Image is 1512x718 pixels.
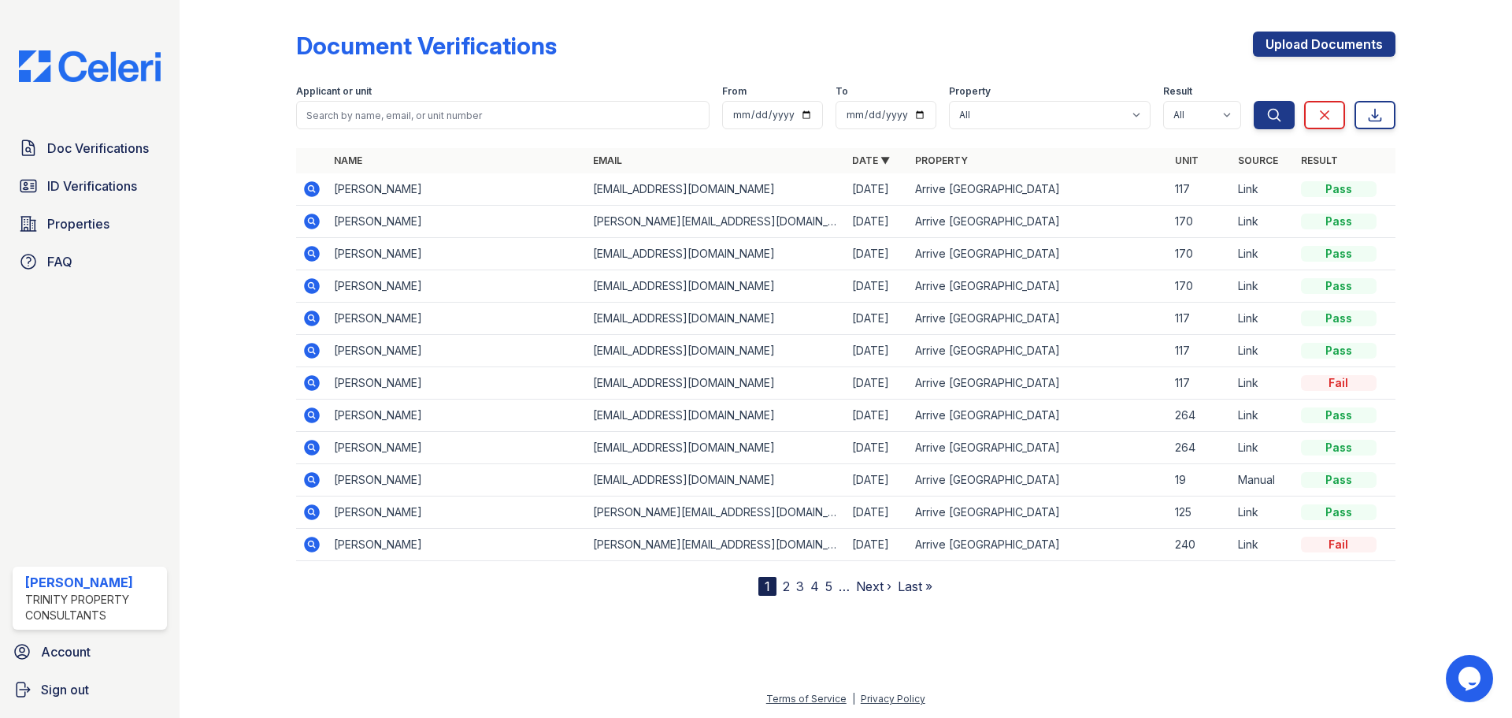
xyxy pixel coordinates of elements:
[1301,278,1377,294] div: Pass
[1232,206,1295,238] td: Link
[909,497,1168,529] td: Arrive [GEOGRAPHIC_DATA]
[846,529,909,561] td: [DATE]
[328,432,587,464] td: [PERSON_NAME]
[328,206,587,238] td: [PERSON_NAME]
[1301,504,1377,520] div: Pass
[1301,181,1377,197] div: Pass
[909,270,1168,303] td: Arrive [GEOGRAPHIC_DATA]
[1238,154,1278,166] a: Source
[334,154,362,166] a: Name
[1169,270,1232,303] td: 170
[328,270,587,303] td: [PERSON_NAME]
[1301,440,1377,456] div: Pass
[1301,311,1377,326] div: Pass
[1232,173,1295,206] td: Link
[846,432,909,464] td: [DATE]
[909,303,1168,335] td: Arrive [GEOGRAPHIC_DATA]
[1232,400,1295,432] td: Link
[41,680,89,699] span: Sign out
[296,101,710,129] input: Search by name, email, or unit number
[587,335,846,367] td: [EMAIL_ADDRESS][DOMAIN_NAME]
[861,693,925,705] a: Privacy Policy
[898,578,932,594] a: Last »
[587,238,846,270] td: [EMAIL_ADDRESS][DOMAIN_NAME]
[810,578,819,594] a: 4
[1232,497,1295,529] td: Link
[1169,335,1232,367] td: 117
[1232,529,1295,561] td: Link
[909,464,1168,497] td: Arrive [GEOGRAPHIC_DATA]
[328,529,587,561] td: [PERSON_NAME]
[6,674,173,705] a: Sign out
[1301,407,1377,423] div: Pass
[1169,464,1232,497] td: 19
[1301,214,1377,229] div: Pass
[1232,367,1295,400] td: Link
[722,85,747,98] label: From
[1169,529,1232,561] td: 240
[47,252,72,271] span: FAQ
[909,400,1168,432] td: Arrive [GEOGRAPHIC_DATA]
[587,173,846,206] td: [EMAIL_ADDRESS][DOMAIN_NAME]
[328,238,587,270] td: [PERSON_NAME]
[1232,238,1295,270] td: Link
[328,173,587,206] td: [PERSON_NAME]
[13,170,167,202] a: ID Verifications
[587,400,846,432] td: [EMAIL_ADDRESS][DOMAIN_NAME]
[766,693,847,705] a: Terms of Service
[587,464,846,497] td: [EMAIL_ADDRESS][DOMAIN_NAME]
[1301,343,1377,359] div: Pass
[846,400,909,432] td: [DATE]
[846,464,909,497] td: [DATE]
[909,173,1168,206] td: Arrive [GEOGRAPHIC_DATA]
[25,573,161,592] div: [PERSON_NAME]
[758,577,776,596] div: 1
[328,400,587,432] td: [PERSON_NAME]
[856,578,891,594] a: Next ›
[1232,464,1295,497] td: Manual
[846,497,909,529] td: [DATE]
[1169,173,1232,206] td: 117
[1175,154,1199,166] a: Unit
[328,497,587,529] td: [PERSON_NAME]
[587,303,846,335] td: [EMAIL_ADDRESS][DOMAIN_NAME]
[909,432,1168,464] td: Arrive [GEOGRAPHIC_DATA]
[587,367,846,400] td: [EMAIL_ADDRESS][DOMAIN_NAME]
[852,154,890,166] a: Date ▼
[587,432,846,464] td: [EMAIL_ADDRESS][DOMAIN_NAME]
[846,206,909,238] td: [DATE]
[25,592,161,623] div: Trinity Property Consultants
[1301,472,1377,488] div: Pass
[1169,303,1232,335] td: 117
[1253,32,1395,57] a: Upload Documents
[846,367,909,400] td: [DATE]
[47,214,109,233] span: Properties
[846,303,909,335] td: [DATE]
[796,578,804,594] a: 3
[1301,375,1377,391] div: Fail
[296,32,557,60] div: Document Verifications
[587,270,846,303] td: [EMAIL_ADDRESS][DOMAIN_NAME]
[846,270,909,303] td: [DATE]
[587,529,846,561] td: [PERSON_NAME][EMAIL_ADDRESS][DOMAIN_NAME]
[909,529,1168,561] td: Arrive [GEOGRAPHIC_DATA]
[13,208,167,240] a: Properties
[1169,238,1232,270] td: 170
[13,132,167,164] a: Doc Verifications
[909,335,1168,367] td: Arrive [GEOGRAPHIC_DATA]
[328,367,587,400] td: [PERSON_NAME]
[296,85,372,98] label: Applicant or unit
[587,206,846,238] td: [PERSON_NAME][EMAIL_ADDRESS][DOMAIN_NAME]
[328,464,587,497] td: [PERSON_NAME]
[328,303,587,335] td: [PERSON_NAME]
[47,139,149,158] span: Doc Verifications
[13,246,167,277] a: FAQ
[909,238,1168,270] td: Arrive [GEOGRAPHIC_DATA]
[1301,154,1338,166] a: Result
[846,335,909,367] td: [DATE]
[909,206,1168,238] td: Arrive [GEOGRAPHIC_DATA]
[328,335,587,367] td: [PERSON_NAME]
[41,642,91,661] span: Account
[1169,367,1232,400] td: 117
